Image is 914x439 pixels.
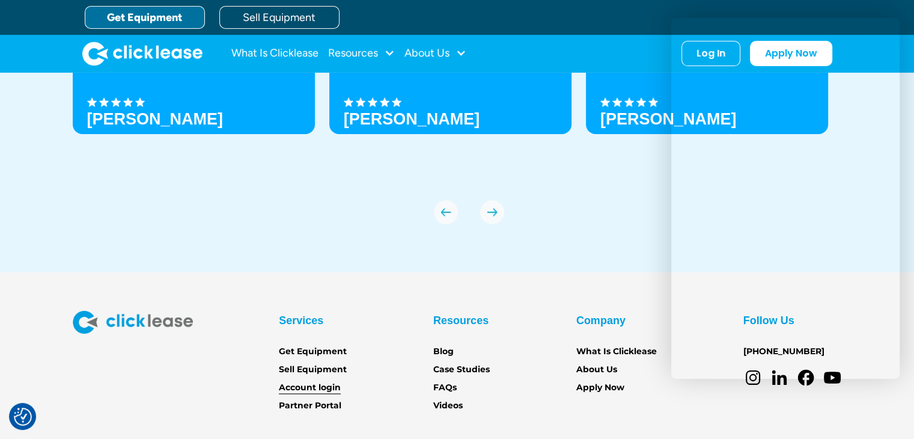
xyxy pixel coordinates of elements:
img: Black star icon [380,97,389,107]
h3: [PERSON_NAME] [87,110,224,128]
a: Account login [279,381,341,394]
a: Case Studies [433,363,490,376]
div: Resources [433,311,489,330]
a: What Is Clicklease [231,41,318,66]
div: Company [576,311,626,330]
img: Black star icon [87,97,97,107]
img: Black star icon [99,97,109,107]
img: arrow Icon [480,200,504,224]
a: Videos [433,399,463,413]
a: About Us [576,363,617,376]
a: Sell Equipment [279,363,347,376]
a: Partner Portal [279,399,341,413]
img: Black star icon [123,97,133,107]
iframe: Chat Window [671,18,900,379]
img: Clicklease logo [82,41,203,66]
img: Black star icon [356,97,365,107]
a: Blog [433,345,454,358]
img: Black star icon [135,97,145,107]
img: Black star icon [612,97,622,107]
img: arrow Icon [434,200,458,224]
a: home [82,41,203,66]
img: Clicklease logo [73,311,193,334]
div: next slide [480,200,504,224]
a: Get Equipment [279,345,347,358]
div: Resources [328,41,395,66]
img: Black star icon [600,97,610,107]
div: previous slide [434,200,458,224]
a: Apply Now [576,381,624,394]
a: Sell Equipment [219,6,340,29]
strong: [PERSON_NAME] [344,110,480,128]
a: FAQs [433,381,457,394]
img: Black star icon [368,97,377,107]
img: Black star icon [111,97,121,107]
img: Black star icon [392,97,401,107]
div: About Us [404,41,466,66]
h3: [PERSON_NAME] [600,110,737,128]
button: Consent Preferences [14,408,32,426]
img: Black star icon [648,97,658,107]
img: Revisit consent button [14,408,32,426]
img: Black star icon [624,97,634,107]
div: Services [279,311,323,330]
img: Black star icon [636,97,646,107]
a: What Is Clicklease [576,345,657,358]
img: Black star icon [344,97,353,107]
a: Get Equipment [85,6,205,29]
